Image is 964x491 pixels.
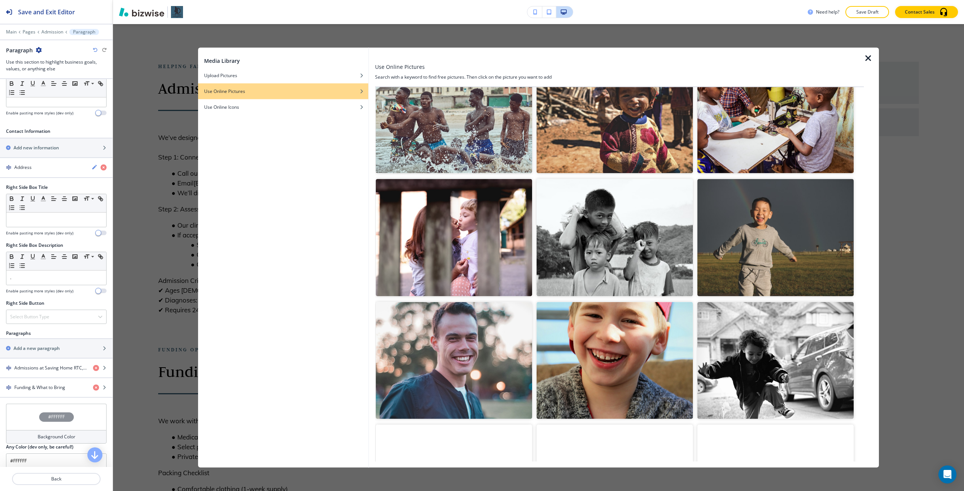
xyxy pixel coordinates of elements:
button: Use Online Icons [198,99,368,115]
h3: Use this section to highlight business goals, values, or anything else [6,59,107,72]
button: Contact Sales [895,6,958,18]
p: Contact Sales [905,9,935,15]
img: Your Logo [171,6,183,18]
button: Upload Pictures [198,67,368,83]
h4: Upload Pictures [204,72,237,79]
h4: Funding & What to Bring [14,384,65,391]
h4: Enable pasting more styles (dev only) [6,110,73,116]
h3: Need help? [816,9,839,15]
h4: #FFFFFF [48,413,65,420]
h2: Media Library [204,56,240,64]
h2: Paragraph [6,46,33,54]
h2: Add new information [14,144,59,151]
h4: Enable pasting more styles (dev only) [6,288,73,294]
p: Save Draft [855,9,879,15]
button: Save Draft [845,6,889,18]
h4: Select Button Type [10,313,49,320]
p: Back [13,476,100,482]
button: Use Online Pictures [198,83,368,99]
button: Pages [23,29,35,35]
img: Drag [6,385,11,390]
h2: Contact Information [6,128,113,135]
h2: Any Color (dev only, be careful!) [6,444,73,450]
button: #FFFFFFBackground Color [6,404,107,444]
button: Back [12,473,101,485]
h2: Right Side Box Title [6,184,48,191]
div: Open Intercom Messenger [938,465,956,483]
h4: Use Online Icons [204,103,239,110]
h4: Enable pasting more styles (dev only) [6,230,73,236]
p: Paragraph [73,29,95,35]
img: Bizwise Logo [119,8,164,17]
h2: Add a new paragraph [14,345,60,352]
button: Paragraph [69,29,99,35]
h2: Paragraphs [6,330,31,337]
h2: Right Side Button [6,300,44,307]
h2: Save and Exit Editor [18,8,75,17]
h4: Use Online Pictures [204,88,245,94]
img: Drag [6,165,11,170]
h4: Search with a keyword to find free pictures. Then click on the picture you want to add [375,73,864,80]
h2: Right Side Box Description [6,242,63,249]
h4: Background Color [38,433,75,440]
button: Admission [41,29,63,35]
p: . [10,274,102,281]
h4: Address [14,164,32,171]
img: Drag [6,365,11,371]
button: Main [6,29,17,35]
h3: Use Online Pictures [375,62,425,70]
h4: Admissions at Saving Home RTC, LLC [14,365,87,371]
